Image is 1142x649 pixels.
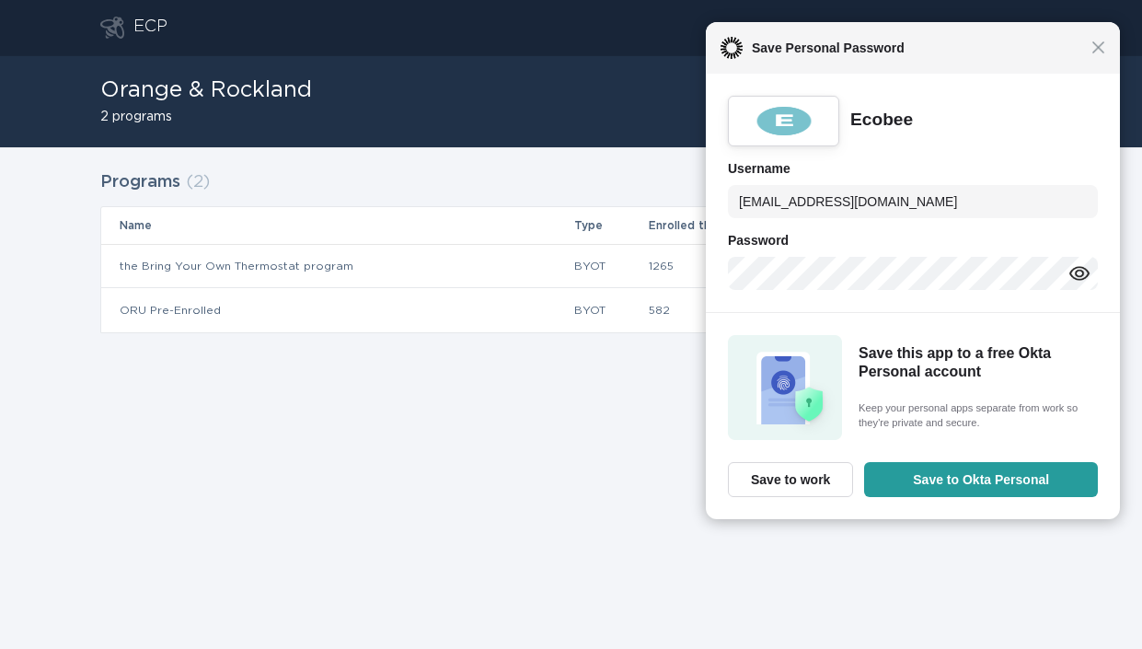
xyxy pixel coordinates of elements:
td: ORU Pre-Enrolled [101,288,573,332]
div: ECP [133,17,167,39]
span: Keep your personal apps separate from work so they're private and secure. [859,400,1092,432]
div: Popover menu [790,14,1043,41]
td: BYOT [573,288,648,332]
td: BYOT [573,244,648,288]
div: Ecobee [850,109,913,132]
img: 0wXwQAAAABklEQVQDAN5t8rNEBJy+AAAAAElFTkSuQmCC [754,105,814,137]
th: Name [101,207,573,244]
button: Go to dashboard [100,17,124,39]
td: 582 [648,288,882,332]
h2: Programs [100,166,180,199]
td: the Bring Your Own Thermostat program [101,244,573,288]
button: Save to work [728,462,853,497]
h1: Orange & Rockland [100,79,312,101]
span: Close [1091,41,1105,54]
button: Open user account details [790,14,1043,41]
td: 1265 [648,244,882,288]
tr: 6f43e22977674f4aadd76b9397407184 [101,288,1042,332]
tr: Table Headers [101,207,1042,244]
button: Save to Okta Personal [864,462,1098,497]
th: Enrolled thermostats [648,207,882,244]
tr: 070bce19e0db4fdc8a924e1a2664051f [101,244,1042,288]
h2: 2 programs [100,110,312,123]
h6: Password [728,229,1098,251]
span: Save Personal Password [743,37,1091,59]
span: ( 2 ) [186,174,210,191]
h6: Username [728,157,1098,180]
th: Type [573,207,648,244]
h5: Save this app to a free Okta Personal account [859,344,1092,382]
